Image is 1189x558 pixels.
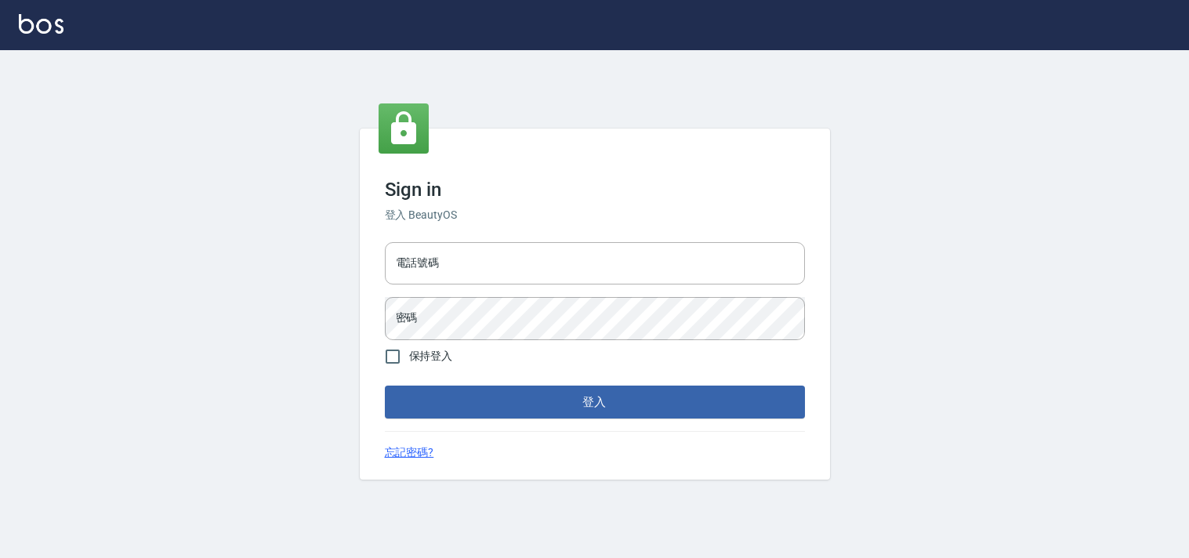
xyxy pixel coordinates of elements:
h6: 登入 BeautyOS [385,207,805,223]
a: 忘記密碼? [385,444,434,461]
h3: Sign in [385,179,805,201]
span: 保持登入 [409,348,453,364]
img: Logo [19,14,63,34]
button: 登入 [385,386,805,418]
